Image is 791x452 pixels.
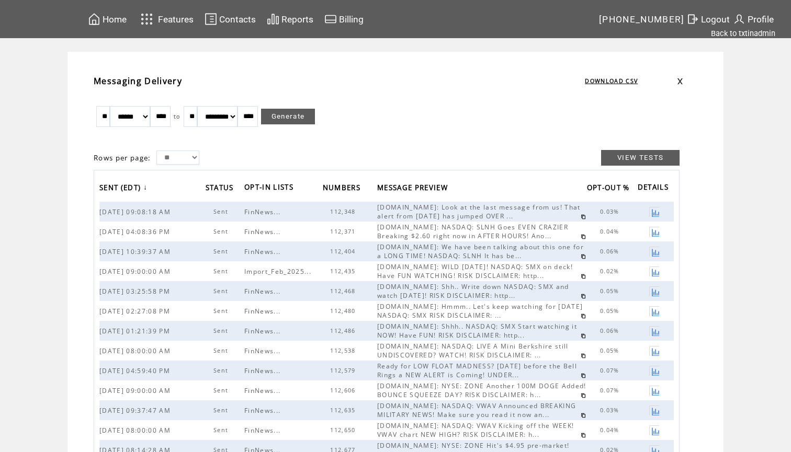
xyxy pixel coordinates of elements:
span: OPT-IN LISTS [244,180,296,197]
span: STATUS [206,180,236,198]
a: Generate [261,109,315,124]
span: FinNews... [244,287,283,296]
span: Sent [213,228,231,235]
span: FinNews... [244,307,283,316]
img: home.svg [88,13,100,26]
span: 0.06% [600,248,622,255]
span: 112,371 [330,228,358,235]
a: Reports [265,11,315,27]
span: 0.02% [600,268,622,275]
span: Contacts [219,14,256,25]
img: profile.svg [733,13,745,26]
span: 112,606 [330,387,358,394]
span: FinNews... [244,346,283,355]
span: 112,435 [330,268,358,275]
span: FinNews... [244,406,283,415]
a: MESSAGE PREVIEW [377,180,453,197]
span: Sent [213,367,231,374]
a: NUMBERS [323,180,366,197]
span: [DOMAIN_NAME]: NASDAQ: VWAV Kicking off the WEEK! VWAV chart NEW HIGH? RISK DISCLAIMER: h... [377,421,574,439]
span: [DOMAIN_NAME]: NYSE: ZONE Another 100M DOGE Added! BOUNCE SQUEEZE DAY? RISK DISCLAIMER: h... [377,381,586,399]
span: MESSAGE PREVIEW [377,180,450,198]
span: Messaging Delivery [94,75,182,87]
span: Sent [213,248,231,255]
span: Sent [213,307,231,315]
span: 112,579 [330,367,358,374]
span: Features [158,14,194,25]
span: [DATE] 09:37:47 AM [99,406,173,415]
span: 112,404 [330,248,358,255]
span: Ready for LOW FLOAT MADNESS? [DATE] before the Bell Rings a NEW ALERT is Coming! UNDER... [377,362,577,379]
span: Profile [748,14,774,25]
span: FinNews... [244,327,283,335]
span: [DATE] 10:39:37 AM [99,247,173,256]
span: 0.04% [600,426,622,434]
a: Logout [685,11,731,27]
a: STATUS [206,180,239,197]
img: features.svg [138,10,156,28]
a: OPT-OUT % [587,180,635,197]
span: FinNews... [244,247,283,256]
span: Rows per page: [94,153,151,163]
img: contacts.svg [205,13,217,26]
a: VIEW TESTS [601,150,680,166]
span: 0.05% [600,307,622,315]
span: Logout [701,14,730,25]
span: 0.06% [600,327,622,334]
span: Billing [339,14,364,25]
a: Contacts [203,11,257,27]
span: [DOMAIN_NAME]: We have been talking about this one for a LONG TIME! NASDAQ: SLNH It has be... [377,242,584,260]
span: [DOMAIN_NAME]: Shhh.. NASDAQ: SMX Start watching it NOW! Have FUN! RISK DISCLAIMER: http... [377,322,577,340]
a: SENT (EDT)↓ [99,180,150,197]
span: Sent [213,387,231,394]
span: Sent [213,407,231,414]
span: Sent [213,347,231,354]
span: 0.07% [600,387,622,394]
a: Home [86,11,128,27]
span: [DOMAIN_NAME]: NASDAQ: SLNH Goes EVEN CRAZIER Breaking $2.60 right now in AFTER HOURS! Ano... [377,223,568,240]
span: [DATE] 01:21:39 PM [99,327,173,335]
span: DETAILS [638,180,671,197]
span: [DOMAIN_NAME]: NASDAQ: LIVE A Mini Berkshire still UNDISCOVERED? WATCH! RISK DISCLAIMER: ... [377,342,569,360]
span: to [174,113,180,120]
span: FinNews... [244,227,283,236]
span: [DOMAIN_NAME]: Shh.. Write down NASDAQ: SMX and watch [DATE]! RISK DISCLAIMER: http... [377,282,569,300]
span: 0.05% [600,287,622,295]
span: 112,650 [330,426,358,434]
img: exit.svg [686,13,699,26]
span: FinNews... [244,207,283,216]
a: Billing [323,11,365,27]
span: 112,468 [330,287,358,295]
span: [DATE] 09:00:00 AM [99,386,173,395]
span: 112,348 [330,208,358,215]
span: 0.05% [600,347,622,354]
span: Sent [213,426,231,434]
span: Sent [213,287,231,295]
span: FinNews... [244,366,283,375]
span: [DOMAIN_NAME]: WILD [DATE]! NASDAQ: SMX on deck! Have FUN WATCHING! RISK DISCLAIMER: http... [377,262,573,280]
span: [DATE] 09:00:00 AM [99,267,173,276]
span: [DOMAIN_NAME]: Hmmm.. Let's keep watching for [DATE] NASDAQ: SMX RISK DISCLAIMER: ... [377,302,583,320]
a: Features [136,9,195,29]
span: 112,635 [330,407,358,414]
span: NUMBERS [323,180,363,198]
span: FinNews... [244,386,283,395]
span: [PHONE_NUMBER] [599,14,685,25]
span: [DATE] 04:59:40 PM [99,366,173,375]
span: OPT-OUT % [587,180,632,198]
span: [DATE] 08:00:00 AM [99,346,173,355]
span: 112,480 [330,307,358,315]
span: [DATE] 04:08:36 PM [99,227,173,236]
span: Sent [213,208,231,215]
span: [DOMAIN_NAME]: Look at the last message from us! That alert from [DATE] has jumped OVER ... [377,203,581,221]
span: SENT (EDT) [99,180,143,198]
span: Home [103,14,127,25]
span: 0.03% [600,407,622,414]
span: Reports [281,14,313,25]
span: 0.04% [600,228,622,235]
span: 0.03% [600,208,622,215]
span: 112,538 [330,347,358,354]
a: Back to txtinadmin [711,29,775,38]
span: FinNews... [244,426,283,435]
img: chart.svg [267,13,279,26]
